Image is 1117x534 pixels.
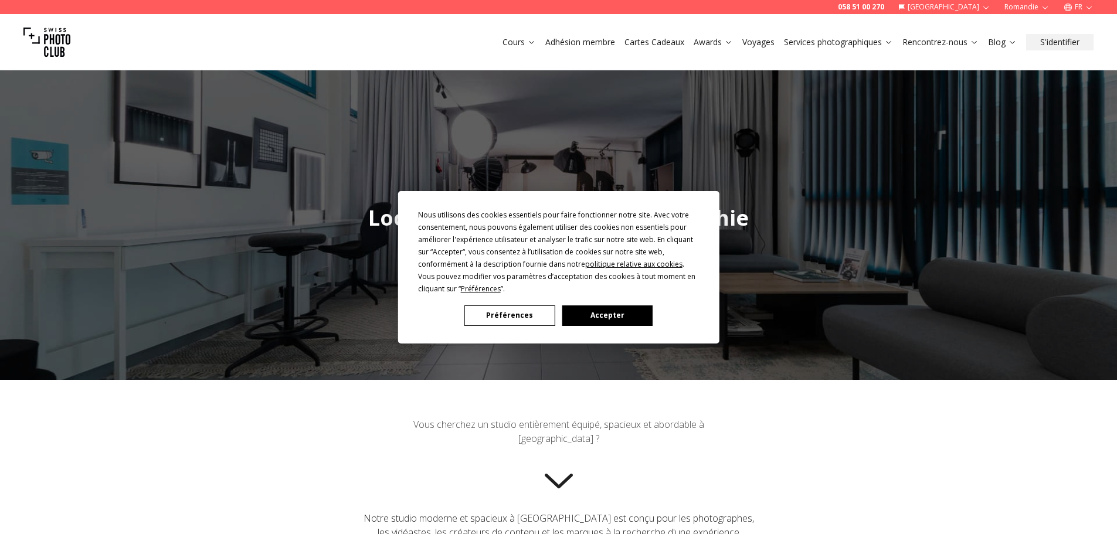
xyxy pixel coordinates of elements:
span: politique relative aux cookies [585,259,683,269]
span: Préférences [461,284,501,294]
button: Préférences [464,305,555,326]
button: Accepter [562,305,652,326]
div: Cookie Consent Prompt [398,191,719,343]
div: Nous utilisons des cookies essentiels pour faire fonctionner notre site. Avec votre consentement,... [418,209,700,295]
